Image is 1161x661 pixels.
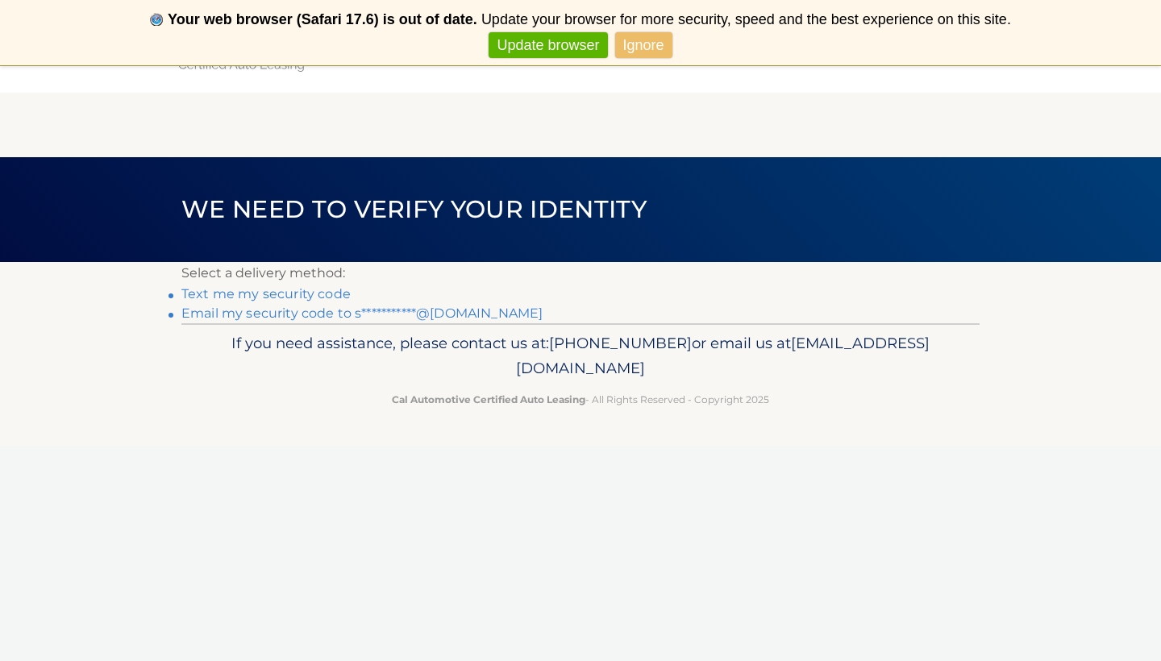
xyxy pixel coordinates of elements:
[489,32,607,59] a: Update browser
[192,391,969,408] p: - All Rights Reserved - Copyright 2025
[549,334,692,352] span: [PHONE_NUMBER]
[181,194,647,224] span: We need to verify your identity
[181,286,351,301] a: Text me my security code
[481,11,1011,27] span: Update your browser for more security, speed and the best experience on this site.
[615,32,672,59] a: Ignore
[181,262,980,285] p: Select a delivery method:
[168,11,477,27] b: Your web browser (Safari 17.6) is out of date.
[392,393,585,405] strong: Cal Automotive Certified Auto Leasing
[192,330,969,382] p: If you need assistance, please contact us at: or email us at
